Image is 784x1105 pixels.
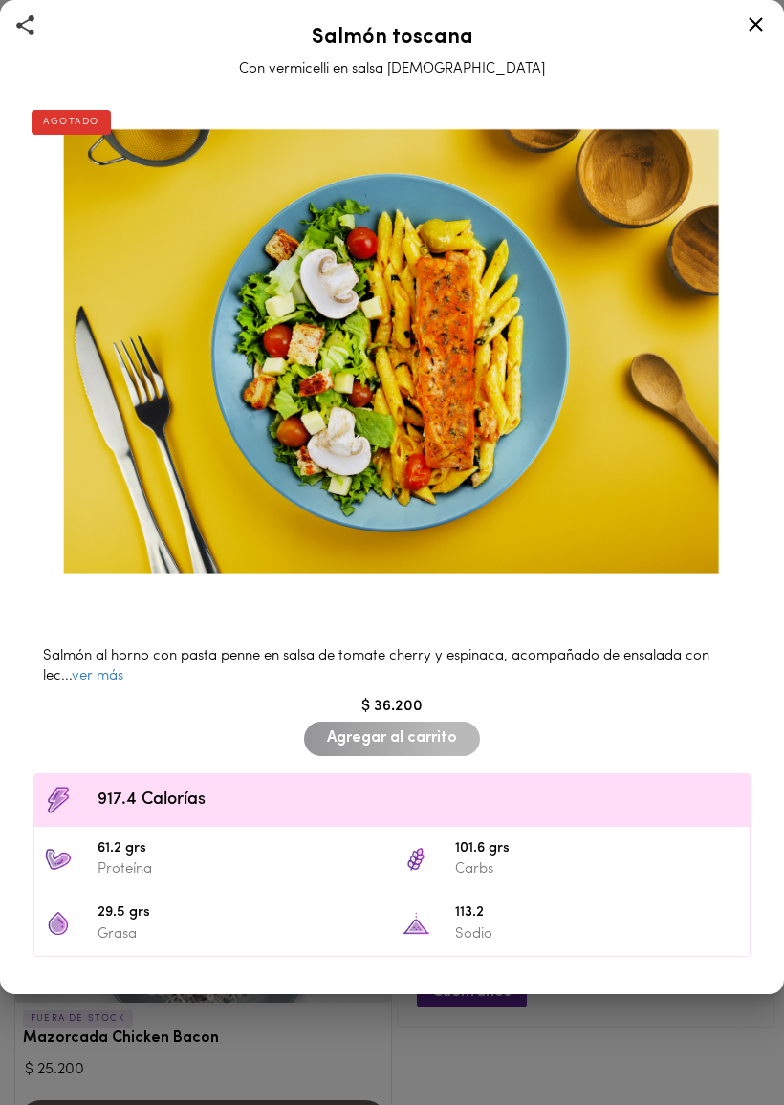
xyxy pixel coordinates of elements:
span: Salmón al horno con pasta penne en salsa de tomate cherry y espinaca, acompañado de ensalada con ... [43,649,709,683]
img: Salmón toscana [24,95,760,615]
span: 917.4 Calorías [98,788,740,813]
iframe: Messagebird Livechat Widget [692,1013,784,1105]
p: Grasa [98,924,382,944]
img: 29.5 grs Grasa [44,909,73,938]
img: 101.6 grs Carbs [402,845,430,874]
span: Con vermicelli en salsa [DEMOGRAPHIC_DATA] [239,62,545,76]
p: Carbs [455,859,740,879]
img: 113.2 Sodio [402,909,430,938]
div: Ingredientes [33,990,751,1018]
span: 61.2 grs [98,838,382,860]
span: 29.5 grs [98,902,382,924]
div: AGOTADO [32,110,111,135]
p: Proteína [98,859,382,879]
a: ver más [72,669,123,683]
p: Sodio [455,924,740,944]
span: 101.6 grs [455,838,740,860]
span: 113.2 [455,902,740,924]
img: Contenido calórico [44,786,73,814]
img: 61.2 grs Proteína [44,845,73,874]
div: $ 36.200 [24,696,760,718]
h2: Salmón toscana [24,27,760,50]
